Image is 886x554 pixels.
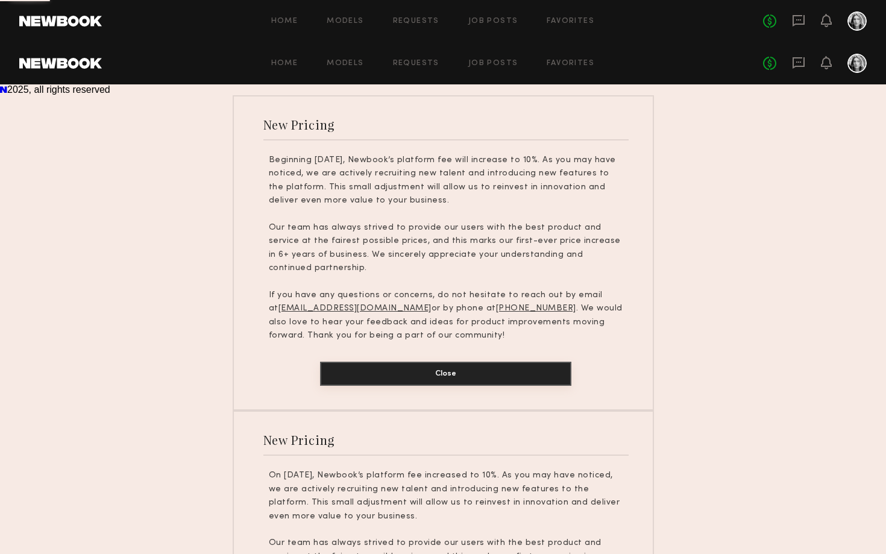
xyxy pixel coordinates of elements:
[327,60,363,68] a: Models
[269,154,623,208] p: Beginning [DATE], Newbook’s platform fee will increase to 10%. As you may have noticed, we are ac...
[468,17,518,25] a: Job Posts
[320,362,571,386] button: Close
[547,60,594,68] a: Favorites
[269,221,623,275] p: Our team has always strived to provide our users with the best product and service at the fairest...
[271,17,298,25] a: Home
[263,432,335,448] div: New Pricing
[269,469,623,523] p: On [DATE], Newbook’s platform fee increased to 10%. As you may have noticed, we are actively recr...
[271,60,298,68] a: Home
[547,17,594,25] a: Favorites
[393,60,439,68] a: Requests
[269,289,623,343] p: If you have any questions or concerns, do not hesitate to reach out by email at or by phone at . ...
[327,17,363,25] a: Models
[468,60,518,68] a: Job Posts
[263,116,335,133] div: New Pricing
[393,17,439,25] a: Requests
[278,304,432,312] u: [EMAIL_ADDRESS][DOMAIN_NAME]
[496,304,576,312] u: [PHONE_NUMBER]
[7,84,110,95] span: 2025, all rights reserved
